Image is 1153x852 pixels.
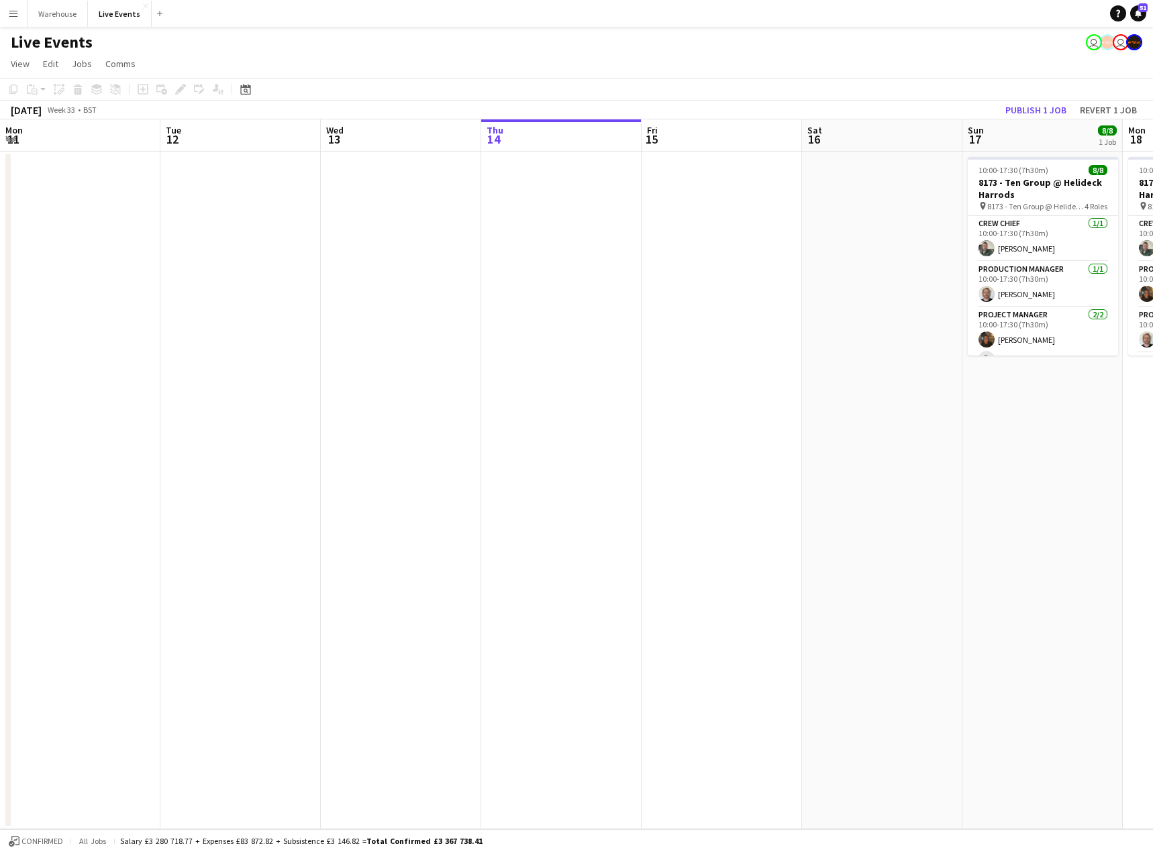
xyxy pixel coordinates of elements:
[1126,34,1142,50] app-user-avatar: Production Managers
[966,131,984,147] span: 17
[366,836,483,846] span: Total Confirmed £3 367 738.41
[968,176,1118,201] h3: 8173 - Ten Group @ Helideck Harrods
[11,32,93,52] h1: Live Events
[1085,201,1107,211] span: 4 Roles
[987,201,1085,211] span: 8173 - Ten Group @ Helideck Harrods
[805,131,822,147] span: 16
[43,58,58,70] span: Edit
[7,834,65,849] button: Confirmed
[44,105,78,115] span: Week 33
[120,836,483,846] div: Salary £3 280 718.77 + Expenses £83 872.82 + Subsistence £3 146.82 =
[979,165,1048,175] span: 10:00-17:30 (7h30m)
[1074,101,1142,119] button: Revert 1 job
[968,157,1118,356] app-job-card: 10:00-17:30 (7h30m)8/88173 - Ten Group @ Helideck Harrods 8173 - Ten Group @ Helideck Harrods4 Ro...
[1128,124,1146,136] span: Mon
[1099,34,1115,50] app-user-avatar: Alex Gill
[1000,101,1072,119] button: Publish 1 job
[166,124,181,136] span: Tue
[647,124,658,136] span: Fri
[5,124,23,136] span: Mon
[968,307,1118,372] app-card-role: Project Manager2/210:00-17:30 (7h30m)[PERSON_NAME][PERSON_NAME]
[968,262,1118,307] app-card-role: Production Manager1/110:00-17:30 (7h30m)[PERSON_NAME]
[164,131,181,147] span: 12
[1126,131,1146,147] span: 18
[38,55,64,72] a: Edit
[83,105,97,115] div: BST
[487,124,503,136] span: Thu
[1130,5,1146,21] a: 51
[77,836,109,846] span: All jobs
[807,124,822,136] span: Sat
[28,1,88,27] button: Warehouse
[968,124,984,136] span: Sun
[72,58,92,70] span: Jobs
[105,58,136,70] span: Comms
[11,103,42,117] div: [DATE]
[1099,137,1116,147] div: 1 Job
[5,55,35,72] a: View
[485,131,503,147] span: 14
[66,55,97,72] a: Jobs
[100,55,141,72] a: Comms
[1113,34,1129,50] app-user-avatar: Andrew Gorman
[3,131,23,147] span: 11
[324,131,344,147] span: 13
[88,1,152,27] button: Live Events
[21,837,63,846] span: Confirmed
[645,131,658,147] span: 15
[1098,125,1117,136] span: 8/8
[1086,34,1102,50] app-user-avatar: Technical Department
[11,58,30,70] span: View
[1089,165,1107,175] span: 8/8
[968,216,1118,262] app-card-role: Crew Chief1/110:00-17:30 (7h30m)[PERSON_NAME]
[1138,3,1148,12] span: 51
[326,124,344,136] span: Wed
